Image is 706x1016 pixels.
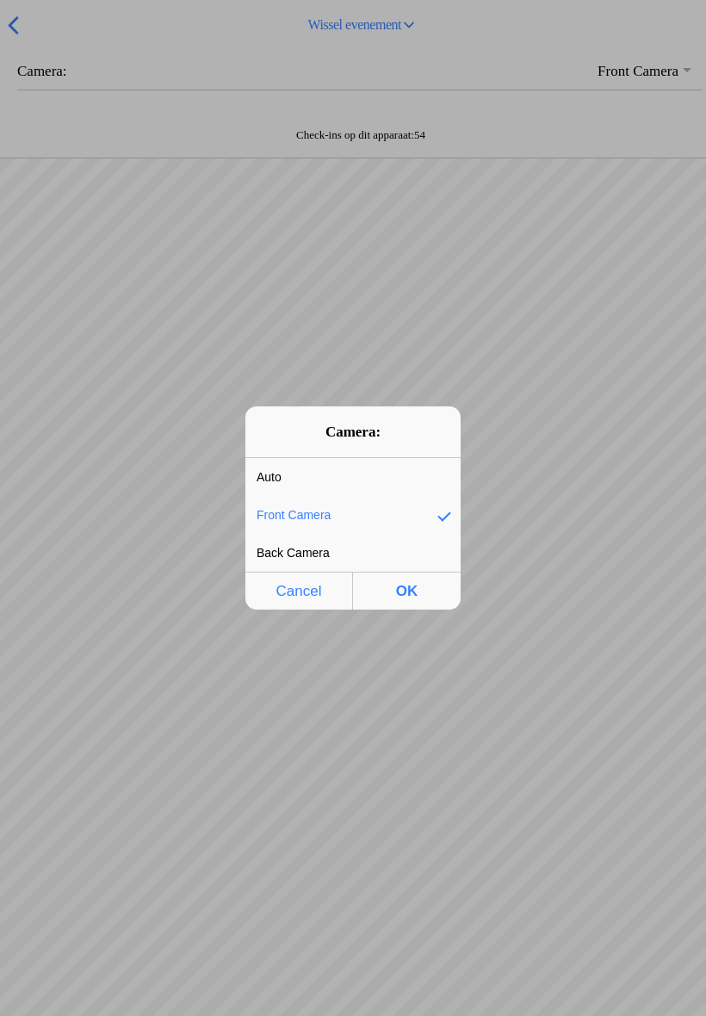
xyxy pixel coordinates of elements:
span: OK [358,573,455,609]
button: Cancel [245,572,353,610]
h2: Camera: [259,424,447,441]
div: Front Camera [245,497,435,533]
div: Back Camera [245,535,435,571]
span: Cancel [251,573,347,609]
div: Auto [245,459,435,495]
button: OK [353,572,461,610]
